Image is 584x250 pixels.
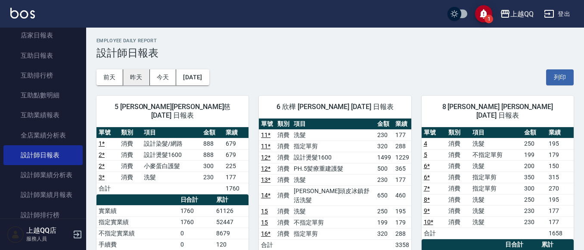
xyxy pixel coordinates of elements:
td: 230 [522,216,547,228]
td: 288 [393,228,411,239]
td: 460 [393,185,411,206]
td: 實業績 [96,205,178,216]
td: 500 [375,163,393,174]
td: PH.5髪療重建護髮 [292,163,375,174]
td: 230 [375,174,393,185]
td: 洗髮 [292,174,375,185]
a: 互助業績報表 [3,105,83,125]
a: 設計師排行榜 [3,205,83,225]
td: 350 [522,172,547,183]
td: 1658 [547,228,574,239]
td: 消費 [275,129,292,141]
td: 250 [375,206,393,217]
td: 消費 [275,228,292,239]
td: 手續費 [96,239,178,250]
button: 昨天 [123,69,150,85]
td: 消費 [275,185,292,206]
th: 單號 [259,119,275,130]
td: 消費 [446,183,471,194]
td: 199 [522,149,547,160]
button: save [475,5,492,22]
a: 全店業績分析表 [3,125,83,145]
button: 列印 [546,69,574,85]
td: 888 [201,138,224,149]
th: 金額 [522,127,547,138]
td: 消費 [275,141,292,152]
td: 250 [522,138,547,149]
td: 150 [547,160,574,172]
td: 設計染髮/網路 [142,138,201,149]
td: 合計 [422,228,446,239]
td: 消費 [446,138,471,149]
td: 225 [224,160,249,172]
td: 洗髮 [470,138,522,149]
th: 累計 [214,194,249,206]
td: 消費 [446,194,471,205]
td: 洗髮 [142,172,201,183]
td: [PERSON_NAME]頭皮冰鎮舒活洗髮 [292,185,375,206]
td: 0 [178,239,214,250]
th: 單號 [96,127,119,138]
th: 項目 [470,127,522,138]
td: 指定實業績 [96,216,178,228]
td: 消費 [275,174,292,185]
td: 1760 [224,183,249,194]
a: 設計師日報表 [3,145,83,165]
td: 1760 [178,216,214,228]
th: 業績 [393,119,411,130]
h2: Employee Daily Report [96,38,574,44]
td: 不指定實業績 [96,228,178,239]
a: 設計師業績分析表 [3,165,83,185]
td: 0 [178,228,214,239]
td: 洗髮 [292,206,375,217]
td: 179 [547,149,574,160]
td: 650 [375,185,393,206]
span: 1 [485,15,493,23]
td: 消費 [275,152,292,163]
span: 8 [PERSON_NAME] [PERSON_NAME] [DATE] 日報表 [432,103,563,120]
td: 消費 [446,216,471,228]
td: 288 [393,141,411,152]
td: 365 [393,163,411,174]
td: 合計 [96,183,119,194]
td: 888 [201,149,224,160]
td: 洗髮 [470,194,522,205]
td: 洗髮 [292,129,375,141]
a: 15 [261,208,268,215]
button: 前天 [96,69,123,85]
a: 15 [261,219,268,226]
td: 177 [547,216,574,228]
td: 洗髮 [470,160,522,172]
td: 設計燙髮1600 [292,152,375,163]
td: 消費 [119,138,141,149]
td: 250 [522,194,547,205]
td: 315 [547,172,574,183]
a: 4 [424,140,427,147]
td: 230 [375,129,393,141]
td: 230 [201,172,224,183]
button: 今天 [150,69,177,85]
td: 177 [224,172,249,183]
button: [DATE] [176,69,209,85]
td: 消費 [119,149,141,160]
td: 179 [393,217,411,228]
a: 互助點數明細 [3,85,83,105]
th: 項目 [142,127,201,138]
th: 類別 [446,127,471,138]
td: 消費 [275,163,292,174]
div: 上越QQ [510,9,534,19]
td: 199 [375,217,393,228]
td: 195 [547,194,574,205]
a: 互助日報表 [3,46,83,66]
td: 177 [393,174,411,185]
td: 小麥蛋白護髮 [142,160,201,172]
td: 1760 [178,205,214,216]
td: 120 [214,239,249,250]
th: 金額 [201,127,224,138]
td: 消費 [446,172,471,183]
td: 不指定單剪 [292,217,375,228]
p: 服務人員 [26,235,70,243]
td: 洗髮 [470,216,522,228]
th: 項目 [292,119,375,130]
span: 5 [PERSON_NAME][PERSON_NAME]慈 [DATE] 日報表 [107,103,238,120]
